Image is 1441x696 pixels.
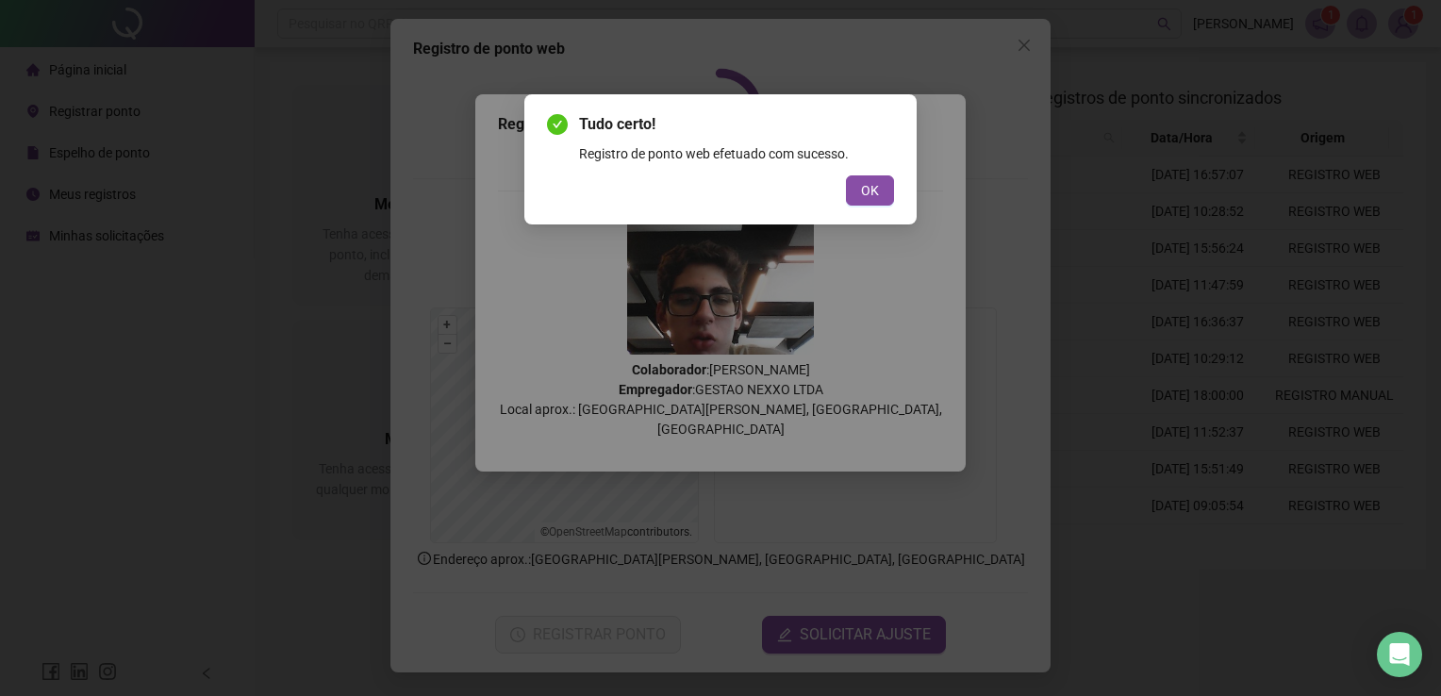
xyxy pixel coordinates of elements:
div: Registro de ponto web efetuado com sucesso. [579,143,894,164]
span: check-circle [547,114,568,135]
button: OK [846,175,894,206]
span: OK [861,180,879,201]
div: Open Intercom Messenger [1377,632,1422,677]
span: Tudo certo! [579,113,894,136]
